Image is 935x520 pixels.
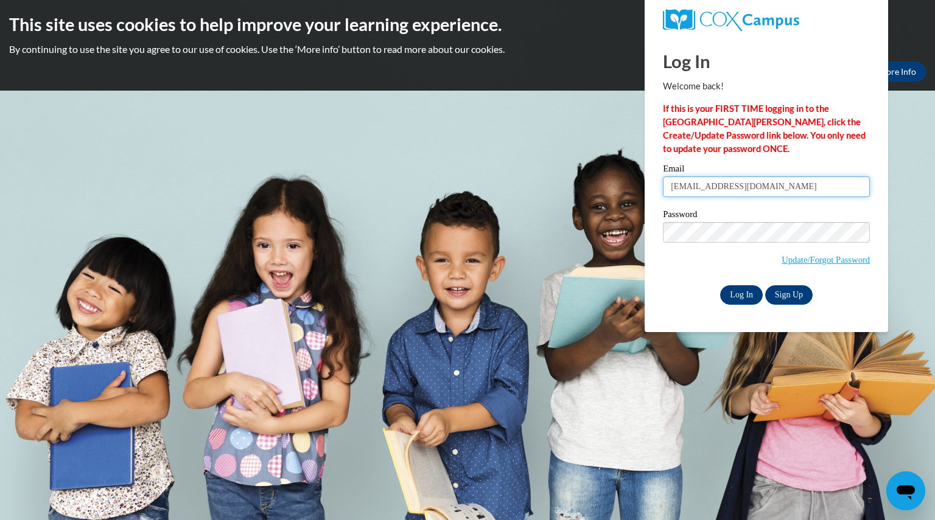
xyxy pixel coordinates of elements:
input: Log In [720,285,763,305]
p: Welcome back! [663,80,870,93]
a: More Info [869,62,926,81]
img: COX Campus [663,9,799,31]
h2: This site uses cookies to help improve your learning experience. [9,12,926,36]
strong: If this is your FIRST TIME logging in to the [GEOGRAPHIC_DATA][PERSON_NAME], click the Create/Upd... [663,103,866,154]
label: Email [663,164,870,176]
a: Sign Up [765,285,813,305]
h1: Log In [663,49,870,74]
a: Update/Forgot Password [782,255,870,265]
label: Password [663,210,870,222]
iframe: Button to launch messaging window [886,471,925,510]
a: COX Campus [663,9,870,31]
p: By continuing to use the site you agree to our use of cookies. Use the ‘More info’ button to read... [9,43,926,56]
